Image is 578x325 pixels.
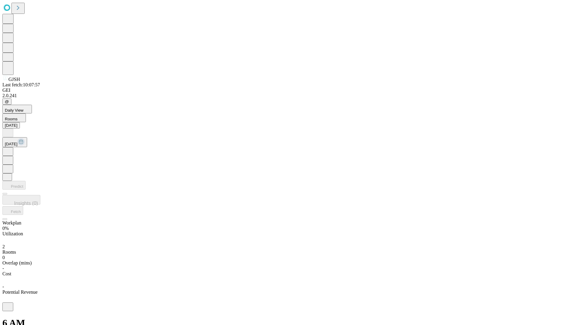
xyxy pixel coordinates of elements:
button: Fetch [2,206,23,215]
button: Daily View [2,105,32,113]
span: Insights (0) [14,201,38,206]
button: [DATE] [2,137,27,147]
button: @ [2,98,11,105]
span: 0% [2,226,9,231]
div: GEI [2,88,576,93]
span: - [2,284,4,289]
button: Predict [2,181,26,190]
span: 2 [2,244,5,249]
span: @ [5,99,9,104]
span: GJSH [8,77,20,82]
span: [DATE] [5,142,17,146]
span: Overlap (mins) [2,260,32,265]
span: Rooms [2,249,16,255]
span: 0 [2,255,5,260]
button: [DATE] [2,122,20,128]
button: Insights (0) [2,195,40,205]
span: Rooms [5,117,17,121]
span: Potential Revenue [2,289,38,295]
span: Daily View [5,108,23,113]
span: Cost [2,271,11,276]
div: 2.0.241 [2,93,576,98]
span: Workplan [2,220,21,225]
button: Rooms [2,113,26,122]
span: - [2,266,4,271]
span: Last fetch: 10:07:57 [2,82,40,87]
span: Utilization [2,231,23,236]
